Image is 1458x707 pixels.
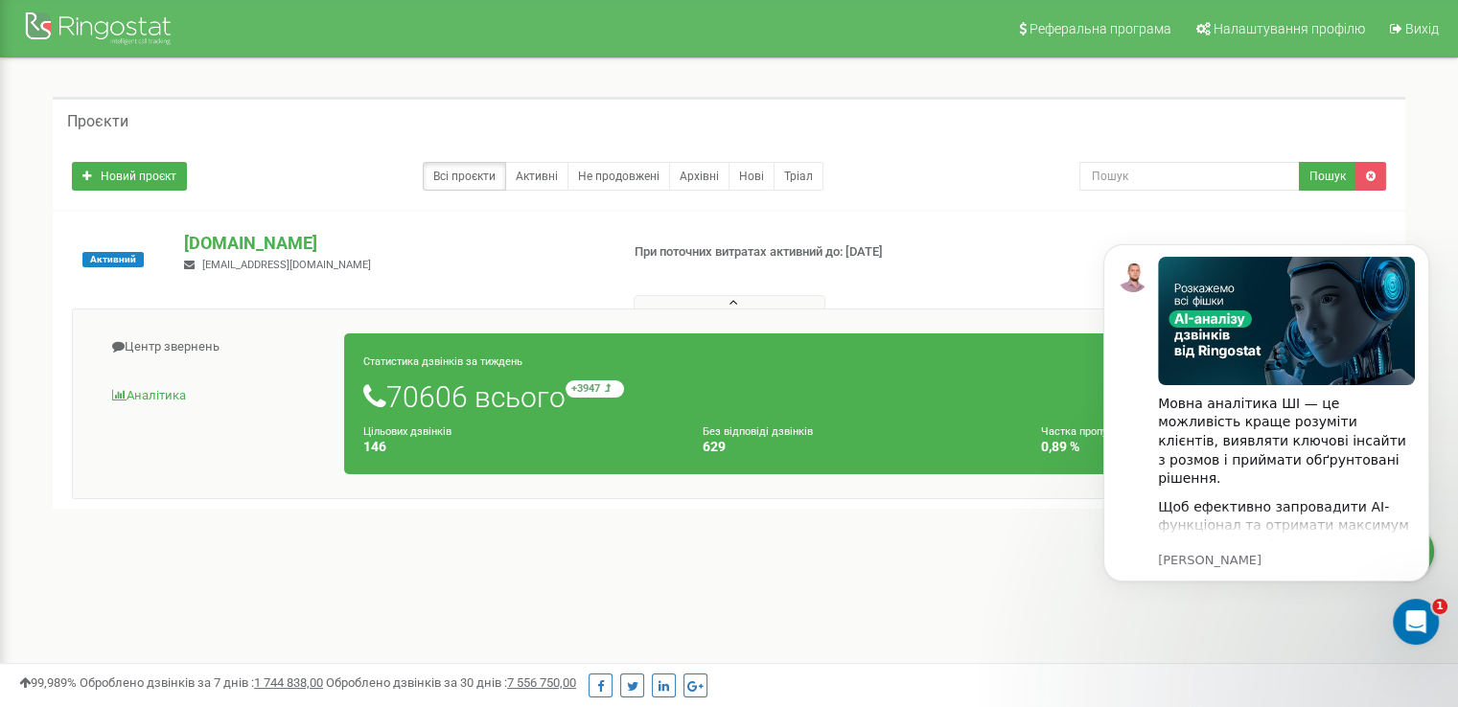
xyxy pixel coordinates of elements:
button: Пошук [1299,162,1356,191]
small: Цільових дзвінків [363,425,451,438]
a: Активні [505,162,568,191]
h4: 629 [703,440,1013,454]
iframe: Intercom live chat [1393,599,1439,645]
span: Вихід [1405,21,1439,36]
a: Аналiтика [87,373,345,420]
u: 7 556 750,00 [507,675,576,690]
span: Активний [82,252,144,267]
a: Центр звернень [87,324,345,371]
h1: 70606 всього [363,380,1352,413]
p: [DOMAIN_NAME] [184,231,603,256]
a: Тріал [774,162,823,191]
input: Пошук [1079,162,1300,191]
span: Оброблено дзвінків за 7 днів : [80,675,323,690]
a: Не продовжені [567,162,670,191]
span: Реферальна програма [1030,21,1171,36]
h4: 146 [363,440,674,454]
small: Без відповіді дзвінків [703,425,813,438]
p: При поточних витратах активний до: [DATE] [635,243,941,262]
a: Всі проєкти [423,162,506,191]
h4: 0,89 % [1041,440,1352,454]
span: [EMAIL_ADDRESS][DOMAIN_NAME] [202,259,371,271]
a: Архівні [669,162,729,191]
u: 1 744 838,00 [254,675,323,690]
span: Налаштування профілю [1214,21,1365,36]
small: +3947 [566,380,624,398]
span: 99,989% [19,675,77,690]
h5: Проєкти [67,113,128,130]
small: Статистика дзвінків за тиждень [363,355,522,368]
a: Нові [729,162,775,191]
a: Новий проєкт [72,162,187,191]
span: 1 [1432,599,1447,614]
iframe: Intercom notifications повідомлення [1075,216,1458,655]
span: Оброблено дзвінків за 30 днів : [326,675,576,690]
small: Частка пропущених дзвінків [1041,425,1182,438]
